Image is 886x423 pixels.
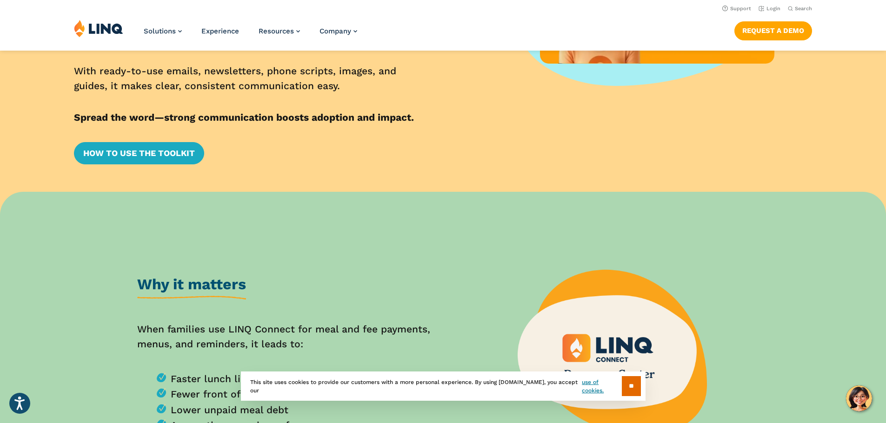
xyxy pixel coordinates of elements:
p: When families use LINQ Connect for meal and fee payments, menus, and reminders, it leads to: [137,322,432,351]
nav: Button Navigation [734,20,812,40]
a: How to Use the Toolkit [74,142,204,164]
img: LINQ | K‑12 Software [74,20,123,37]
button: Open Search Bar [788,5,812,12]
nav: Primary Navigation [144,20,357,50]
a: Support [722,6,751,12]
button: Hello, have a question? Let’s chat. [846,385,872,411]
span: Resources [259,27,294,35]
strong: Why it matters [137,275,246,293]
span: Company [320,27,351,35]
span: Solutions [144,27,176,35]
a: Resources [259,27,300,35]
a: Experience [201,27,239,35]
a: Request a Demo [734,21,812,40]
span: Search [795,6,812,12]
a: Company [320,27,357,35]
div: This site uses cookies to provide our customers with a more personal experience. By using [DOMAIN... [241,371,646,401]
p: With ready-to-use emails, newsletters, phone scripts, images, and guides, it makes clear, consist... [74,64,432,93]
a: use of cookies. [582,378,621,395]
a: Login [759,6,780,12]
li: Faster lunch lines [157,371,432,387]
a: Solutions [144,27,182,35]
strong: Spread the word—strong communication boosts adoption and impact. [74,111,414,123]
